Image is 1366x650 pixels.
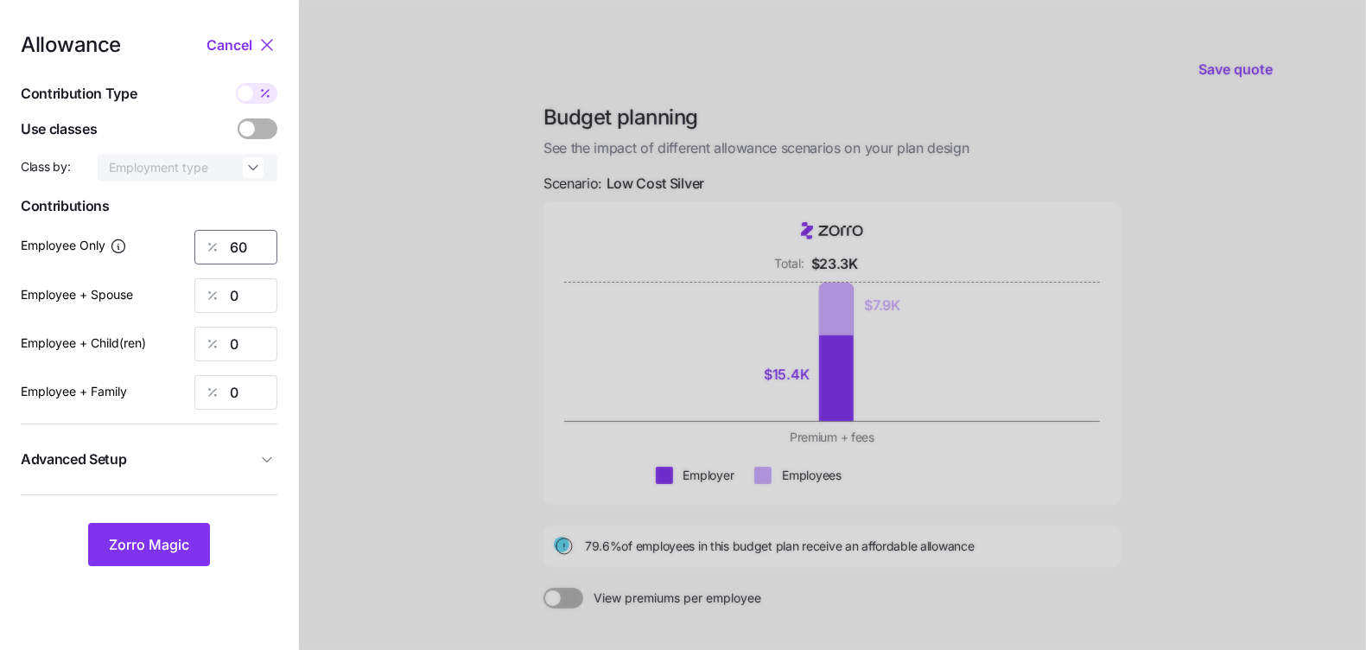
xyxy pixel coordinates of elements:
[206,35,257,55] button: Cancel
[21,35,121,55] span: Allowance
[21,334,146,353] label: Employee + Child(ren)
[21,285,133,304] label: Employee + Spouse
[206,35,252,55] span: Cancel
[21,195,277,217] span: Contributions
[21,236,127,255] label: Employee Only
[21,83,137,105] span: Contribution Type
[21,438,277,481] button: Advanced Setup
[88,523,210,566] button: Zorro Magic
[109,534,189,555] span: Zorro Magic
[21,449,127,470] span: Advanced Setup
[21,382,127,401] label: Employee + Family
[21,118,97,140] span: Use classes
[21,158,70,175] span: Class by:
